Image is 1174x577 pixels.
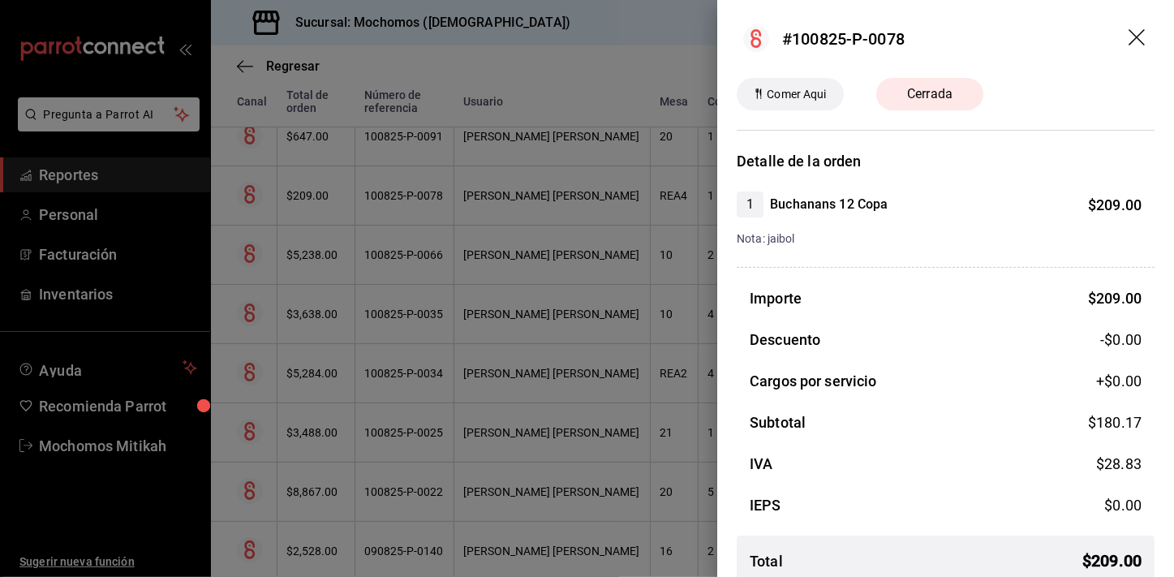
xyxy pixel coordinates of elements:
[1088,414,1142,431] span: $ 180.17
[750,494,781,516] h3: IEPS
[737,150,1155,172] h3: Detalle de la orden
[737,232,795,245] span: Nota: jaibol
[897,84,962,104] span: Cerrada
[750,550,783,572] h3: Total
[1096,370,1142,392] span: +$ 0.00
[750,453,772,475] h3: IVA
[750,329,820,351] h3: Descuento
[1082,549,1142,573] span: $ 209.00
[760,86,832,103] span: Comer Aqui
[1088,196,1142,213] span: $ 209.00
[1096,455,1142,472] span: $ 28.83
[770,195,888,214] h4: Buchanans 12 Copa
[1129,29,1148,49] button: drag
[1100,329,1142,351] span: -$0.00
[750,411,806,433] h3: Subtotal
[750,370,877,392] h3: Cargos por servicio
[750,287,802,309] h3: Importe
[737,195,763,214] span: 1
[782,27,905,51] div: #100825-P-0078
[1104,497,1142,514] span: $ 0.00
[1088,290,1142,307] span: $ 209.00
